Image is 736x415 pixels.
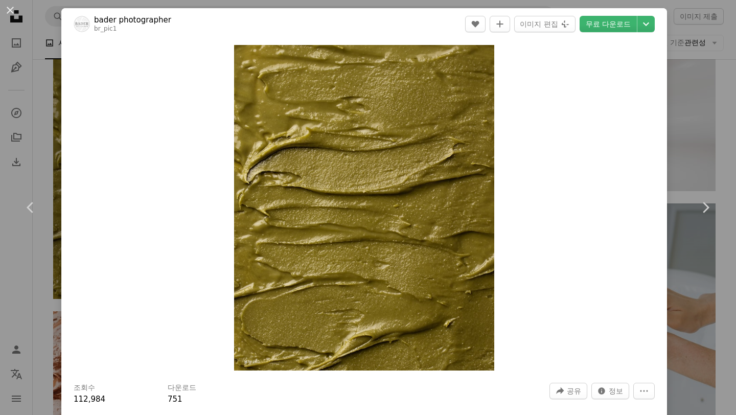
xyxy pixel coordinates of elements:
button: 컬렉션에 추가 [490,16,510,32]
a: br_pic1 [94,25,117,32]
button: 이미지 편집 [514,16,575,32]
span: 112,984 [74,395,105,404]
a: 다음 [675,158,736,257]
button: 이 이미지 공유 [549,383,587,399]
a: 무료 다운로드 [580,16,637,32]
button: 이 이미지 관련 통계 [591,383,629,399]
button: 다운로드 크기 선택 [637,16,655,32]
span: 공유 [567,383,581,399]
img: bader photographer의 프로필로 이동 [74,16,90,32]
span: 751 [168,395,182,404]
button: 좋아요 [465,16,486,32]
a: bader photographer [94,15,171,25]
span: 정보 [609,383,623,399]
button: 더 많은 작업 [633,383,655,399]
h3: 다운로드 [168,383,196,393]
button: 이 이미지 확대 [234,45,495,371]
img: 녹색 설탕을 입힌 케이크의 클로즈업 [234,45,495,371]
h3: 조회수 [74,383,95,393]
